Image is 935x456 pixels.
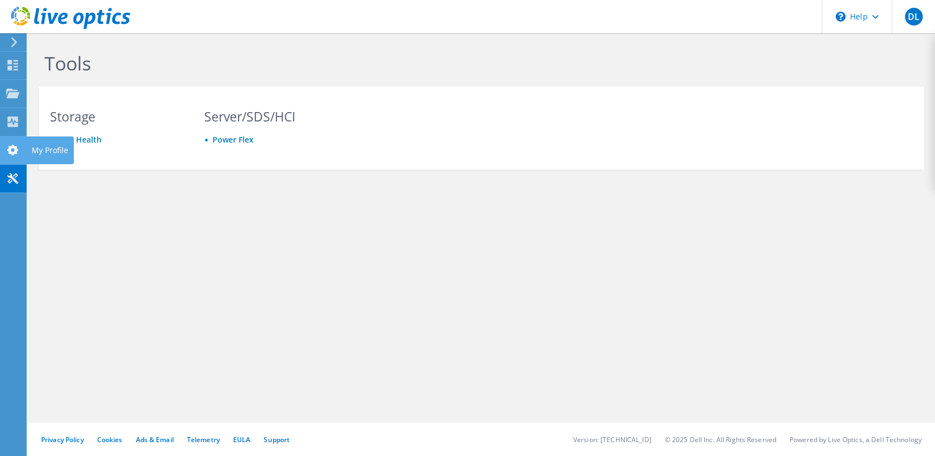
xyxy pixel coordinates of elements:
h3: Storage [50,110,183,123]
svg: \n [836,12,846,22]
a: Power Flex [213,134,254,145]
a: EULA [233,435,250,444]
div: My Profile [26,136,74,164]
span: DL [905,8,923,26]
a: Cookies [97,435,123,444]
a: Support [264,435,290,444]
li: Powered by Live Optics, a Dell Technology [790,435,922,444]
a: Telemetry [187,435,220,444]
a: Privacy Policy [41,435,84,444]
a: SAN Health [58,134,102,145]
h3: Server/SDS/HCI [204,110,337,123]
h1: Tools [44,52,794,75]
li: Version: [TECHNICAL_ID] [573,435,651,444]
li: © 2025 Dell Inc. All Rights Reserved [665,435,776,444]
a: Ads & Email [136,435,174,444]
